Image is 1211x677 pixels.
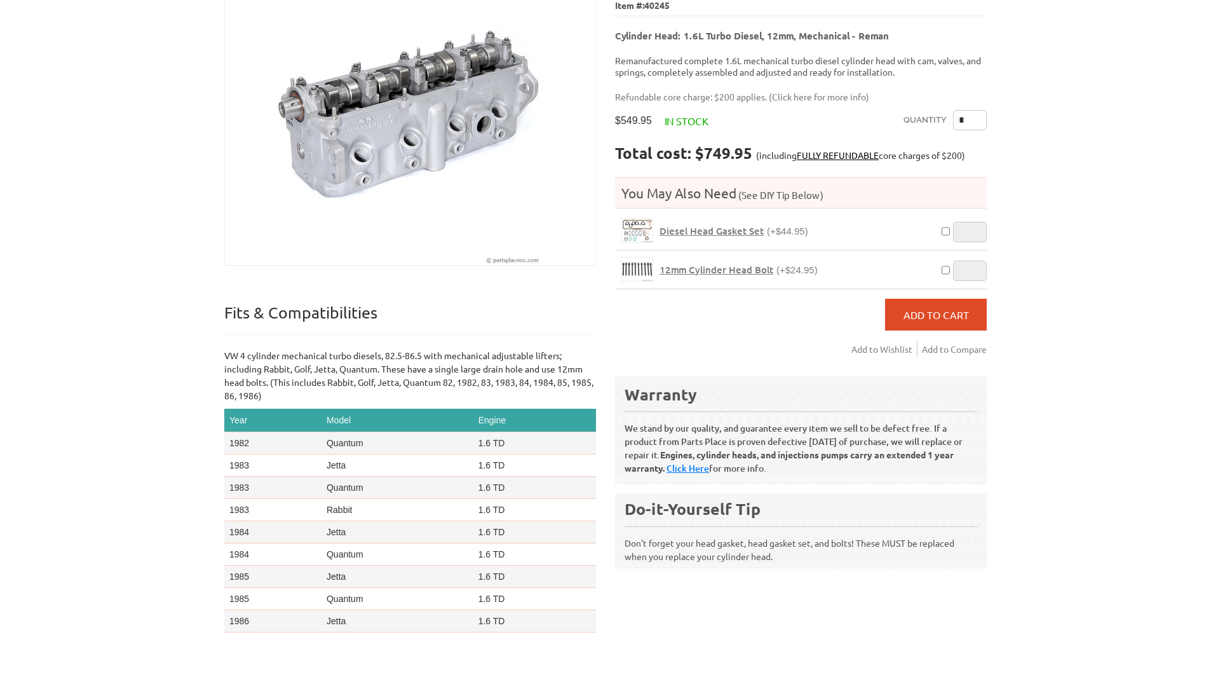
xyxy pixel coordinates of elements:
a: Add to Wishlist [851,341,917,357]
b: Engines, cylinder heads, and injections pumps carry an extended 1 year warranty. [625,449,954,474]
button: Add to Cart [885,299,987,331]
p: We stand by our quality, and guarantee every item we sell to be defect free. If a product from Pa... [625,411,977,475]
th: Year [224,409,321,432]
td: 1.6 TD [473,566,596,588]
td: 1.6 TD [473,455,596,477]
td: Jetta [321,566,473,588]
td: Jetta [321,610,473,633]
td: Quantum [321,588,473,610]
span: Add to Cart [903,308,969,321]
td: 1984 [224,544,321,566]
a: Click Here [666,462,709,474]
img: 12mm Cylinder Head Bolt [622,257,653,281]
td: 1986 [224,610,321,633]
span: Diesel Head Gasket Set [660,224,764,237]
p: Fits & Compatibilities [224,303,596,336]
td: 1.6 TD [473,477,596,499]
p: VW 4 cylinder mechanical turbo diesels, 82.5-86.5 with mechanical adjustable lifters; including R... [224,349,596,402]
td: 1983 [224,455,321,477]
td: Jetta [321,455,473,477]
span: (See DIY Tip Below) [736,189,823,201]
a: Diesel Head Gasket Set(+$44.95) [660,225,808,237]
span: $549.95 [615,114,652,127]
a: Diesel Head Gasket Set [621,218,653,243]
p: Remanufactured complete 1.6L mechanical turbo diesel cylinder head with cam, valves, and springs,... [615,55,987,78]
label: Quantity [903,110,947,130]
td: 1984 [224,521,321,544]
td: Quantum [321,477,473,499]
div: Warranty [625,384,977,405]
th: Model [321,409,473,432]
td: 1983 [224,499,321,521]
h4: You May Also Need [615,184,987,202]
b: Do-it-Yourself Tip [625,498,761,519]
td: Quantum [321,544,473,566]
td: Jetta [321,521,473,544]
td: 1.6 TD [473,588,596,610]
a: 12mm Cylinder Head Bolt [621,257,653,282]
p: Refundable core charge: $200 applies. ( ) [615,90,977,104]
td: 1.6 TD [473,610,596,633]
strong: Total cost: $749.95 [615,143,752,163]
span: 12mm Cylinder Head Bolt [660,263,773,276]
td: 1.6 TD [473,544,596,566]
img: Diesel Head Gasket Set [622,219,653,242]
td: 1983 [224,477,321,499]
td: 1985 [224,588,321,610]
td: 1982 [224,432,321,455]
td: 1.6 TD [473,499,596,521]
td: 1.6 TD [473,432,596,455]
td: 1985 [224,566,321,588]
b: Cylinder Head: 1.6L Turbo Diesel, 12mm, Mechanical - Reman [615,29,889,42]
a: FULLY REFUNDABLE [797,149,879,161]
a: Add to Compare [922,341,987,357]
span: (+$44.95) [767,226,808,236]
th: Engine [473,409,596,432]
td: Rabbit [321,499,473,521]
p: Don't forget your head gasket, head gasket set, and bolts! These MUST be replaced when you replac... [625,526,977,563]
td: Quantum [321,432,473,455]
span: In stock [665,114,708,127]
span: (including core charges of $200) [756,149,965,161]
span: (+$24.95) [776,264,818,275]
td: 1.6 TD [473,521,596,544]
a: 12mm Cylinder Head Bolt(+$24.95) [660,264,818,276]
a: Click here for more info [772,91,866,102]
